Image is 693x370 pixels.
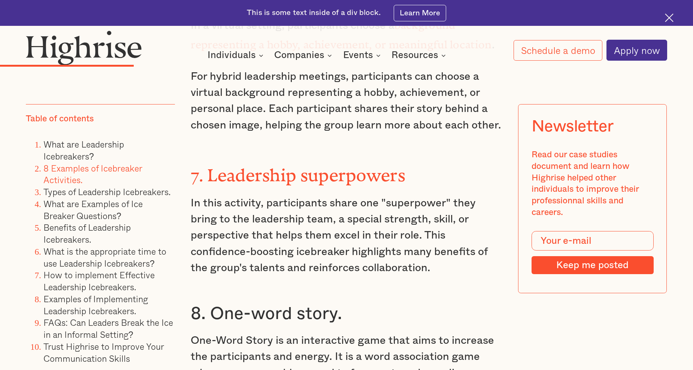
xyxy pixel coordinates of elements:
[43,197,143,222] a: What are Examples of Ice Breaker Questions?
[191,69,502,133] p: For hybrid leadership meetings, participants can choose a virtual background representing a hobby...
[665,13,674,22] img: Cross icon
[43,292,148,318] a: Examples of Implementing Leadership Icebreakers.
[532,149,654,218] div: Read our case studies document and learn how Highrise helped other individuals to improve their p...
[43,221,131,246] a: Benefits of Leadership Icebreakers.
[532,231,654,251] input: Your e-mail
[532,256,654,275] input: Keep me posted
[191,195,502,276] p: In this activity, participants share one "superpower" they bring to the leadership team, a specia...
[343,51,383,60] div: Events
[43,316,173,341] a: FAQs: Can Leaders Break the Ice in an Informal Setting?
[394,5,446,21] a: Learn More
[191,165,405,176] strong: 7. Leadership superpowers
[26,113,94,125] div: Table of contents
[208,51,256,60] div: Individuals
[274,51,334,60] div: Companies
[43,268,155,294] a: How to implement Effective Leadership Icebreakers.
[343,51,373,60] div: Events
[43,245,166,270] a: What is the appropriate time to use Leadership Icebreakers?
[26,30,142,66] img: Highrise logo
[391,51,448,60] div: Resources
[208,51,266,60] div: Individuals
[274,51,324,60] div: Companies
[532,231,654,274] form: Modal Form
[191,303,502,325] h3: 8. One-word story.
[391,51,438,60] div: Resources
[43,137,124,163] a: What are Leadership Icebreakers?
[247,8,381,18] div: This is some text inside of a div block.
[532,117,614,136] div: Newsletter
[606,40,667,61] a: Apply now
[43,185,171,198] a: Types of Leadership Icebreakers.
[43,340,164,365] a: Trust Highrise to Improve Your Communication Skills
[43,161,142,186] a: 8 Examples of Icebreaker Activities.
[514,40,602,61] a: Schedule a demo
